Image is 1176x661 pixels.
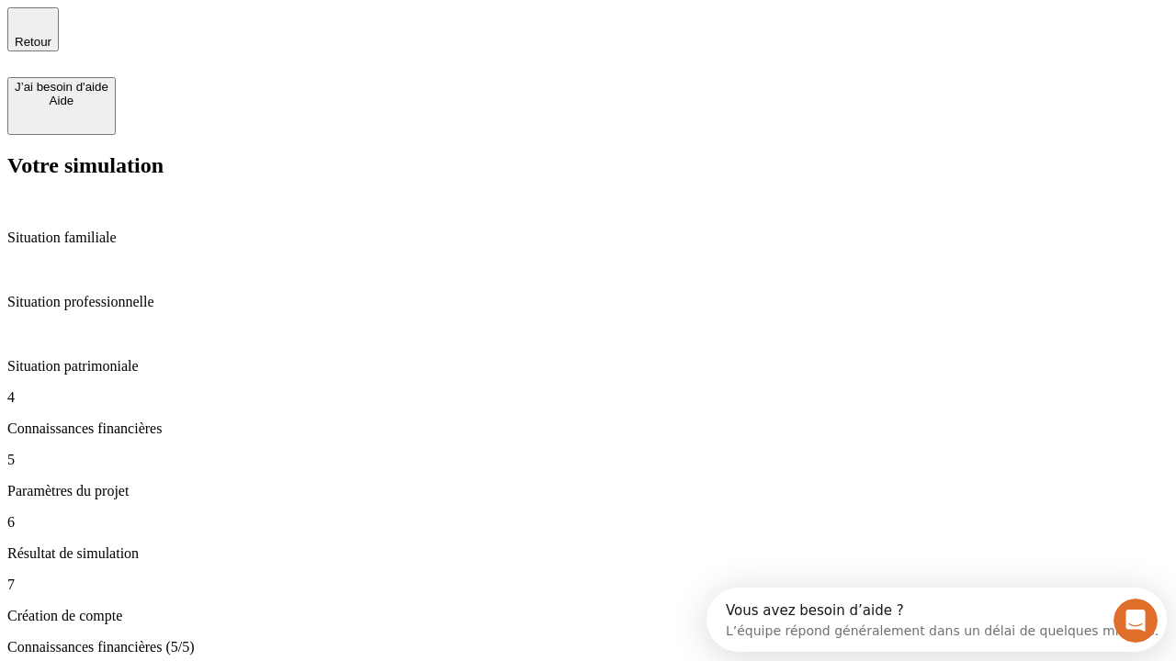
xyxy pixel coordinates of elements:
[7,639,1169,655] p: Connaissances financières (5/5)
[15,80,108,94] div: J’ai besoin d'aide
[7,7,506,58] div: Ouvrir le Messenger Intercom
[7,452,1169,468] p: 5
[7,483,1169,499] p: Paramètres du projet
[19,30,452,50] div: L’équipe répond généralement dans un délai de quelques minutes.
[7,230,1169,246] p: Situation familiale
[7,420,1169,437] p: Connaissances financières
[7,545,1169,562] p: Résultat de simulation
[19,16,452,30] div: Vous avez besoin d’aide ?
[15,94,108,107] div: Aide
[7,294,1169,310] p: Situation professionnelle
[7,389,1169,406] p: 4
[7,608,1169,624] p: Création de compte
[7,7,59,51] button: Retour
[1114,599,1158,643] iframe: Intercom live chat
[7,358,1169,375] p: Situation patrimoniale
[7,77,116,135] button: J’ai besoin d'aideAide
[7,577,1169,593] p: 7
[707,588,1167,652] iframe: Intercom live chat discovery launcher
[15,35,51,49] span: Retour
[7,153,1169,178] h2: Votre simulation
[7,514,1169,531] p: 6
